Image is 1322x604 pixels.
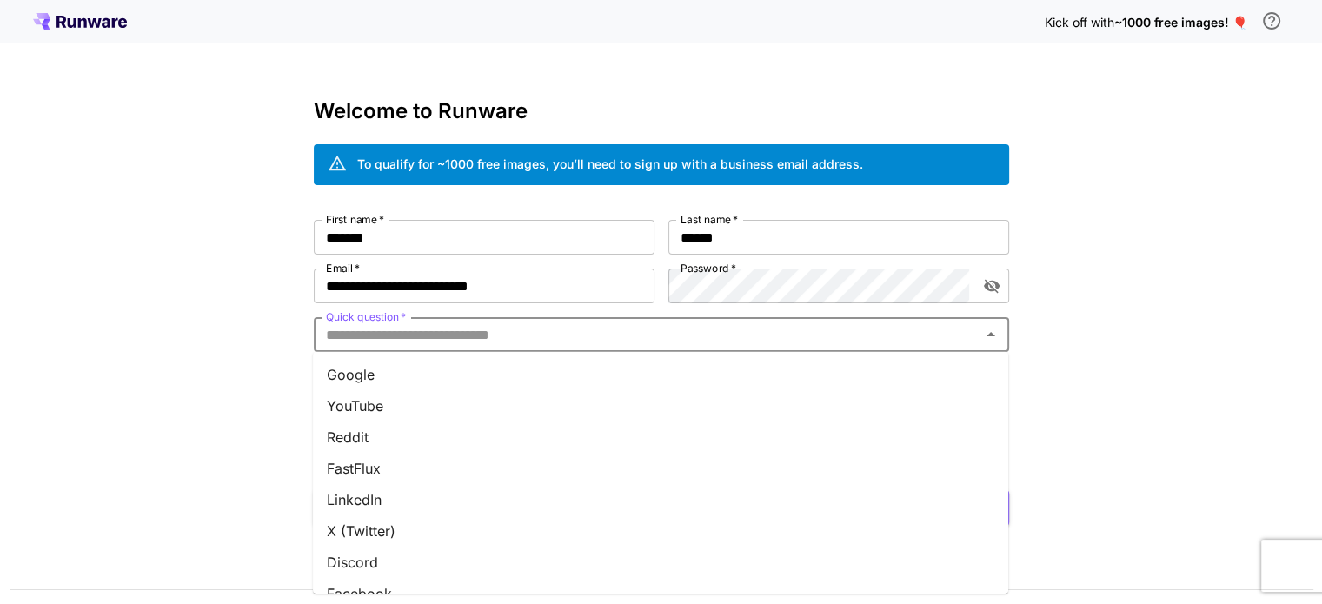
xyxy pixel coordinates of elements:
[313,359,1008,390] li: Google
[1114,15,1247,30] span: ~1000 free images! 🎈
[313,390,1008,421] li: YouTube
[1254,3,1289,38] button: In order to qualify for free credit, you need to sign up with a business email address and click ...
[326,212,384,227] label: First name
[326,261,360,275] label: Email
[313,484,1008,515] li: LinkedIn
[976,270,1007,302] button: toggle password visibility
[313,453,1008,484] li: FastFlux
[313,547,1008,578] li: Discord
[313,515,1008,547] li: X (Twitter)
[681,261,736,275] label: Password
[357,155,863,173] div: To qualify for ~1000 free images, you’ll need to sign up with a business email address.
[314,99,1009,123] h3: Welcome to Runware
[326,309,406,324] label: Quick question
[979,322,1003,347] button: Close
[313,421,1008,453] li: Reddit
[1045,15,1114,30] span: Kick off with
[681,212,738,227] label: Last name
